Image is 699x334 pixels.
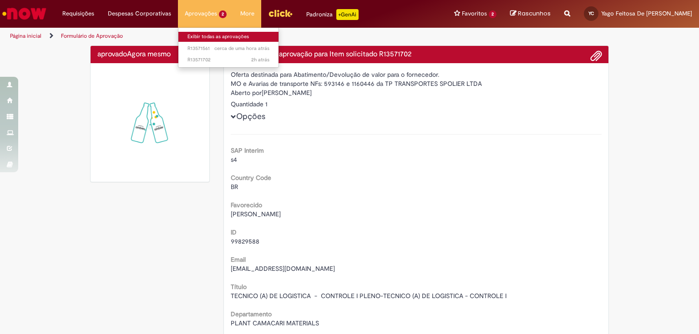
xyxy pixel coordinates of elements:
[306,9,359,20] div: Padroniza
[97,70,203,175] img: sucesso_1.gif
[185,9,217,18] span: Aprovações
[187,45,269,52] span: R13571561
[231,228,237,236] b: ID
[231,310,272,318] b: Departamento
[187,56,269,64] span: R13571702
[231,264,335,273] span: [EMAIL_ADDRESS][DOMAIN_NAME]
[510,10,551,18] a: Rascunhos
[268,6,293,20] img: click_logo_yellow_360x200.png
[240,9,254,18] span: More
[231,183,238,191] span: BR
[97,50,203,59] h4: aprovado
[231,100,602,109] div: Quantidade 1
[588,10,594,16] span: YC
[231,283,247,291] b: Título
[489,10,496,18] span: 2
[127,50,171,59] time: 29/09/2025 14:13:33
[10,32,41,40] a: Página inicial
[231,79,602,88] div: MO e Avarias de transporte NFs: 593146 e 1160446 da TP TRANSPORTES SPOLIER LTDA
[518,9,551,18] span: Rascunhos
[178,55,279,65] a: Aberto R13571702 :
[231,319,319,327] span: PLANT CAMACARI MATERIALS
[231,174,271,182] b: Country Code
[231,201,262,209] b: Favorecido
[7,28,459,45] ul: Trilhas de página
[178,44,279,54] a: Aberto R13571561 :
[231,88,262,97] label: Aberto por
[251,56,269,63] time: 29/09/2025 12:26:16
[231,50,602,59] h4: Solicitação de aprovação para Item solicitado R13571702
[231,88,602,100] div: [PERSON_NAME]
[108,9,171,18] span: Despesas Corporativas
[178,32,279,42] a: Exibir todas as aprovações
[61,32,123,40] a: Formulário de Aprovação
[62,9,94,18] span: Requisições
[462,9,487,18] span: Favoritos
[231,210,281,218] span: [PERSON_NAME]
[127,50,171,59] span: Agora mesmo
[1,5,48,23] img: ServiceNow
[231,146,264,155] b: SAP Interim
[231,255,246,264] b: Email
[251,56,269,63] span: 2h atrás
[231,237,259,245] span: 99829588
[219,10,227,18] span: 2
[214,45,269,52] span: cerca de uma hora atrás
[231,155,237,164] span: s4
[601,10,692,17] span: Yago Feitosa De [PERSON_NAME]
[178,27,279,68] ul: Aprovações
[231,292,507,300] span: TECNICO (A) DE LOGISTICA - CONTROLE I PLENO-TECNICO (A) DE LOGISTICA - CONTROLE I
[336,9,359,20] p: +GenAi
[231,70,602,79] div: Oferta destinada para Abatimento/Devolução de valor para o fornecedor.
